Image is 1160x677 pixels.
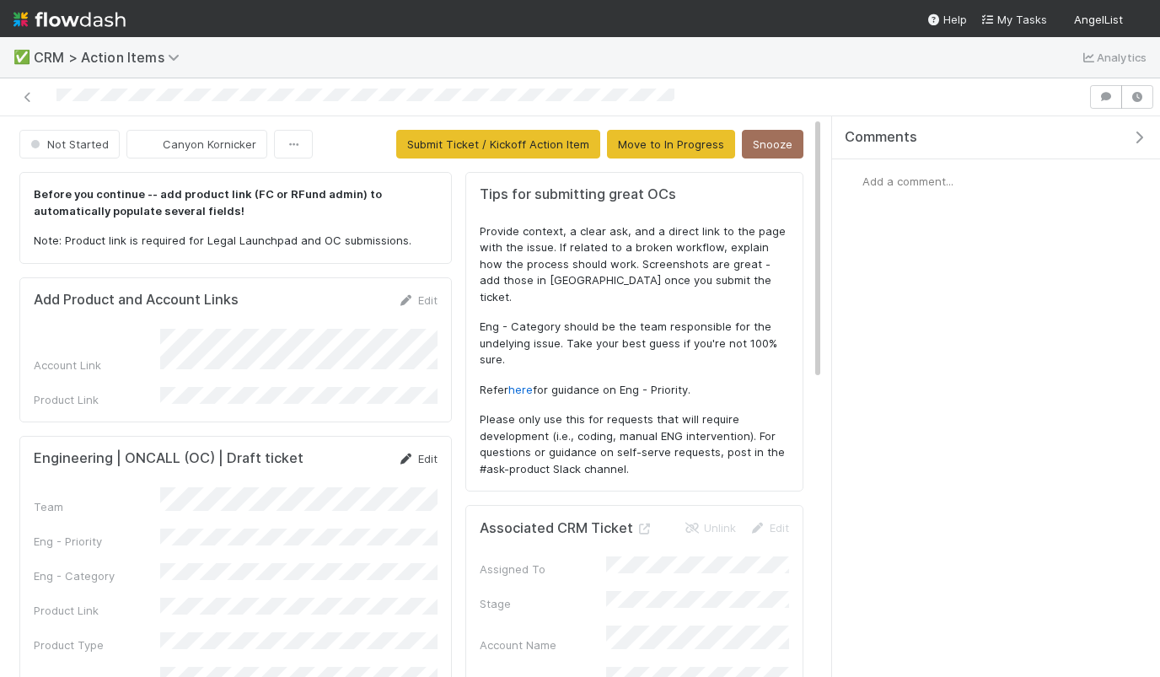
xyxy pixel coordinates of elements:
a: here [508,383,533,396]
div: Eng - Category [34,567,160,584]
a: Unlink [684,521,736,535]
h5: Engineering | ONCALL (OC) | Draft ticket [34,450,303,467]
h5: Add Product and Account Links [34,292,239,309]
span: Add a comment... [862,175,953,188]
div: Product Type [34,637,160,653]
p: Note: Product link is required for Legal Launchpad and OC submissions. [34,233,438,250]
div: Account Name [480,637,606,653]
span: Comments [845,129,917,146]
p: Eng - Category should be the team responsible for the undelying issue. Take your best guess if yo... [480,319,789,368]
a: Analytics [1080,47,1147,67]
div: Stage [480,595,606,612]
div: Product Link [34,602,160,619]
span: Not Started [27,137,109,151]
div: Assigned To [480,561,606,578]
button: Move to In Progress [607,130,735,159]
h5: Associated CRM Ticket [480,520,653,537]
p: Provide context, a clear ask, and a direct link to the page with the issue. If related to a broke... [480,223,789,306]
img: avatar_d1f4bd1b-0b26-4d9b-b8ad-69b413583d95.png [141,136,158,153]
div: Eng - Priority [34,533,160,550]
div: Help [926,11,967,28]
strong: Before you continue -- add product link (FC or RFund admin) to automatically populate several fie... [34,187,382,218]
p: Refer for guidance on Eng - Priority. [480,382,789,399]
a: My Tasks [980,11,1047,28]
a: Edit [398,293,438,307]
img: avatar_d1f4bd1b-0b26-4d9b-b8ad-69b413583d95.png [1130,12,1147,29]
img: logo-inverted-e16ddd16eac7371096b0.svg [13,5,126,34]
button: Submit Ticket / Kickoff Action Item [396,130,600,159]
a: Edit [749,521,789,535]
button: Canyon Kornicker [126,130,267,159]
span: My Tasks [980,13,1047,26]
span: AngelList [1074,13,1123,26]
span: Canyon Kornicker [163,137,256,151]
div: Product Link [34,391,160,408]
div: Account Link [34,357,160,373]
a: Edit [398,452,438,465]
p: Please only use this for requests that will require development (i.e., coding, manual ENG interve... [480,411,789,477]
span: CRM > Action Items [34,49,188,66]
button: Snooze [742,130,803,159]
h5: Tips for submitting great OCs [480,186,789,203]
button: Not Started [19,130,120,159]
img: avatar_d1f4bd1b-0b26-4d9b-b8ad-69b413583d95.png [846,173,862,190]
span: ✅ [13,50,30,64]
div: Team [34,498,160,515]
